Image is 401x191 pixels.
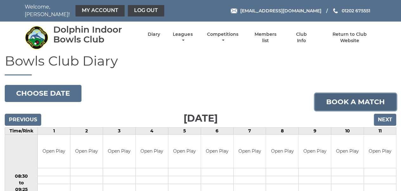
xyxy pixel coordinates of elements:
a: Phone us 01202 675551 [332,7,370,14]
td: Open Play [103,135,135,168]
td: Open Play [168,135,201,168]
a: Competitions [205,31,240,44]
a: Members list [251,31,280,44]
td: Open Play [364,135,396,168]
td: 3 [103,128,136,135]
a: Return to Club Website [323,31,376,44]
a: Diary [148,31,160,37]
td: Open Play [331,135,364,168]
td: 6 [201,128,233,135]
td: Open Play [136,135,168,168]
a: Leagues [171,31,194,44]
span: 01202 675551 [341,8,370,14]
input: Previous [5,114,41,126]
td: Open Play [201,135,233,168]
td: Open Play [38,135,70,168]
td: Time/Rink [5,128,38,135]
td: 9 [299,128,331,135]
input: Next [374,114,396,126]
td: Open Play [70,135,103,168]
div: Dolphin Indoor Bowls Club [53,25,137,44]
nav: Welcome, [PERSON_NAME]! [25,3,166,18]
td: Open Play [266,135,298,168]
a: My Account [75,5,125,16]
span: [EMAIL_ADDRESS][DOMAIN_NAME] [240,8,321,14]
td: 8 [266,128,299,135]
button: Choose date [5,85,81,102]
img: Email [231,9,237,13]
a: Club Info [291,31,312,44]
td: 2 [70,128,103,135]
td: 7 [233,128,266,135]
img: Dolphin Indoor Bowls Club [25,26,49,49]
a: Book a match [315,93,396,111]
td: 10 [331,128,364,135]
td: 4 [135,128,168,135]
td: Open Play [234,135,266,168]
h1: Bowls Club Diary [5,54,396,75]
a: Email [EMAIL_ADDRESS][DOMAIN_NAME] [231,7,321,14]
td: Open Play [299,135,331,168]
td: 5 [168,128,201,135]
img: Phone us [333,8,338,13]
td: 11 [364,128,396,135]
a: Log out [128,5,164,16]
td: 1 [38,128,70,135]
